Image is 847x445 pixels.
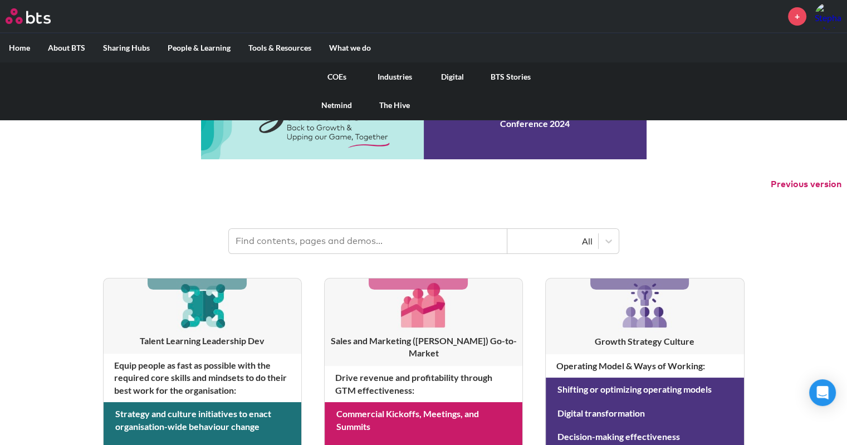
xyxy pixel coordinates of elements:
[815,3,841,30] a: Profile
[6,8,51,24] img: BTS Logo
[176,278,229,331] img: [object Object]
[229,229,507,253] input: Find contents, pages and demos...
[325,335,522,360] h3: Sales and Marketing ([PERSON_NAME]) Go-to-Market
[809,379,836,406] div: Open Intercom Messenger
[513,235,593,247] div: All
[546,335,743,348] h3: Growth Strategy Culture
[320,33,380,62] label: What we do
[94,33,159,62] label: Sharing Hubs
[546,354,743,378] h4: Operating Model & Ways of Working :
[104,354,301,402] h4: Equip people as fast as possible with the required core skills and mindsets to do their best work...
[815,3,841,30] img: Stephanie Schultz
[771,178,841,190] button: Previous version
[325,366,522,402] h4: Drive revenue and profitability through GTM effectiveness :
[6,8,71,24] a: Go home
[618,278,672,332] img: [object Object]
[397,278,450,331] img: [object Object]
[239,33,320,62] label: Tools & Resources
[39,33,94,62] label: About BTS
[159,33,239,62] label: People & Learning
[788,7,806,26] a: +
[104,335,301,347] h3: Talent Learning Leadership Dev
